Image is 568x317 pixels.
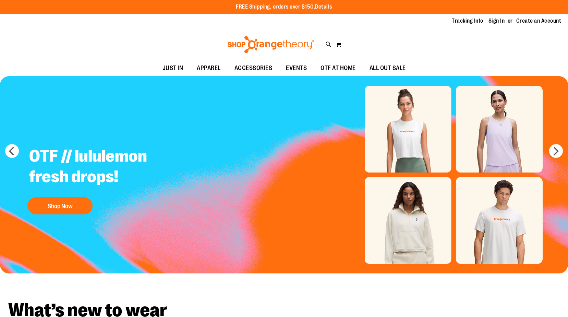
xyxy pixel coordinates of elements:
a: Create an Account [516,17,561,25]
a: Sign In [488,17,505,25]
span: ALL OUT SALE [370,60,406,76]
button: next [549,144,563,158]
p: FREE Shipping, orders over $150. [236,3,332,11]
span: JUST IN [162,60,183,76]
span: APPAREL [197,60,221,76]
h2: OTF // lululemon fresh drops! [24,141,194,194]
img: Shop Orangetheory [227,36,315,53]
span: ACCESSORIES [234,60,273,76]
span: OTF AT HOME [321,60,356,76]
button: prev [5,144,19,158]
a: Details [315,4,332,10]
a: OTF // lululemon fresh drops! Shop Now [24,141,194,218]
button: Shop Now [27,197,93,214]
a: Tracking Info [452,17,483,25]
span: EVENTS [286,60,307,76]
